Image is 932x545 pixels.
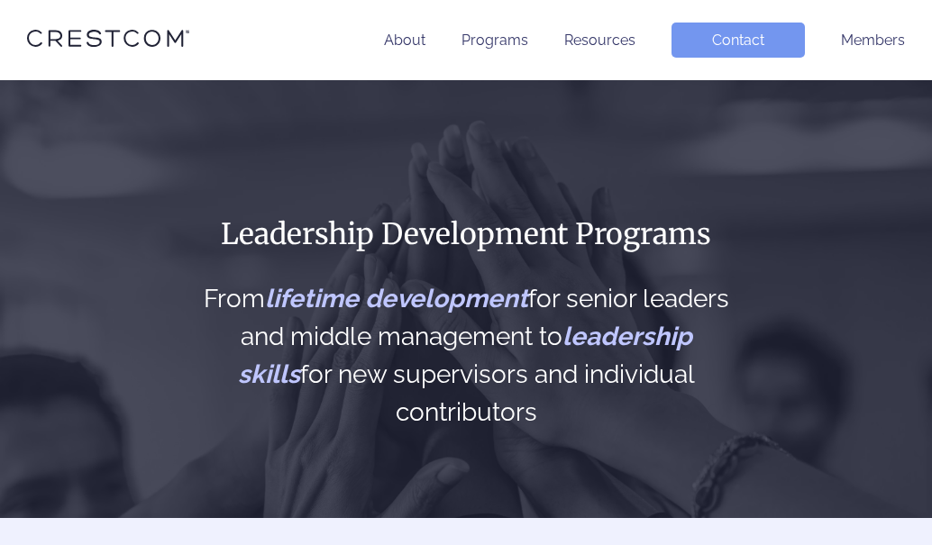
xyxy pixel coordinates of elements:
[564,32,635,49] a: Resources
[672,23,805,58] a: Contact
[238,322,692,389] span: leadership skills
[841,32,905,49] a: Members
[265,284,528,313] span: lifetime development
[197,280,736,431] h2: From for senior leaders and middle management to for new supervisors and individual contributors
[197,215,736,253] h1: Leadership Development Programs
[461,32,528,49] a: Programs
[384,32,425,49] a: About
